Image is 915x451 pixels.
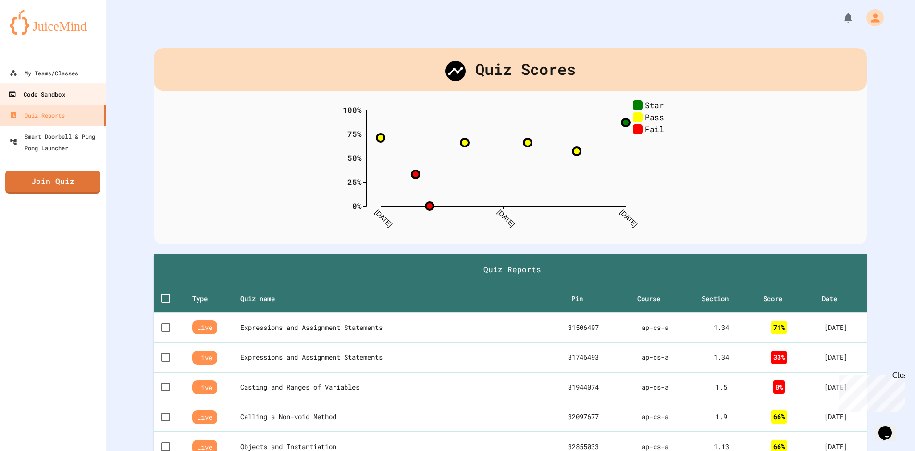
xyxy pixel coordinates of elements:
[5,171,100,194] a: Join Quiz
[697,323,745,332] div: 1 . 3 4
[373,208,394,228] text: [DATE]
[804,372,867,402] td: [DATE]
[804,313,867,342] td: [DATE]
[822,293,850,305] span: Date
[645,123,664,134] text: Fail
[10,67,78,79] div: My Teams/Classes
[347,128,362,138] text: 75%
[645,99,664,110] text: Star
[546,402,621,432] td: 32097677
[697,412,745,422] div: 1 . 9
[4,4,66,61] div: Chat with us now!Close
[546,313,621,342] td: 31506497
[343,104,362,114] text: 100%
[697,353,745,362] div: 1 . 3 4
[771,321,787,334] div: 71 %
[804,342,867,372] td: [DATE]
[161,264,863,275] h1: Quiz Reports
[771,410,787,424] div: 66 %
[763,293,795,305] span: Score
[628,323,681,332] div: ap-cs-a
[571,293,595,305] span: Pin
[835,371,905,412] iframe: chat widget
[192,380,217,394] span: Live
[697,382,745,392] div: 1 . 5
[352,200,362,210] text: 0%
[154,48,867,91] div: Quiz Scores
[240,293,287,305] span: Quiz name
[637,293,673,305] span: Course
[240,313,546,342] th: Expressions and Assignment Statements
[804,402,867,432] td: [DATE]
[192,351,217,365] span: Live
[347,176,362,186] text: 25%
[773,380,785,394] div: 0 %
[347,152,362,162] text: 50%
[240,342,546,372] th: Expressions and Assignment Statements
[875,413,905,441] iframe: chat widget
[10,110,65,121] div: Quiz Reports
[618,208,639,228] text: [DATE]
[546,342,621,372] td: 31746493
[240,372,546,402] th: Casting and Ranges of Variables
[628,412,681,422] div: ap-cs-a
[8,88,65,100] div: Code Sandbox
[546,372,621,402] td: 31944074
[192,410,217,424] span: Live
[771,351,787,364] div: 33 %
[496,208,516,228] text: [DATE]
[628,353,681,362] div: ap-cs-a
[240,402,546,432] th: Calling a Non-void Method
[702,293,741,305] span: Section
[10,131,102,154] div: Smart Doorbell & Ping Pong Launcher
[856,7,886,29] div: My Account
[10,10,96,35] img: logo-orange.svg
[192,320,217,334] span: Live
[628,382,681,392] div: ap-cs-a
[645,111,664,122] text: Pass
[192,293,220,305] span: Type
